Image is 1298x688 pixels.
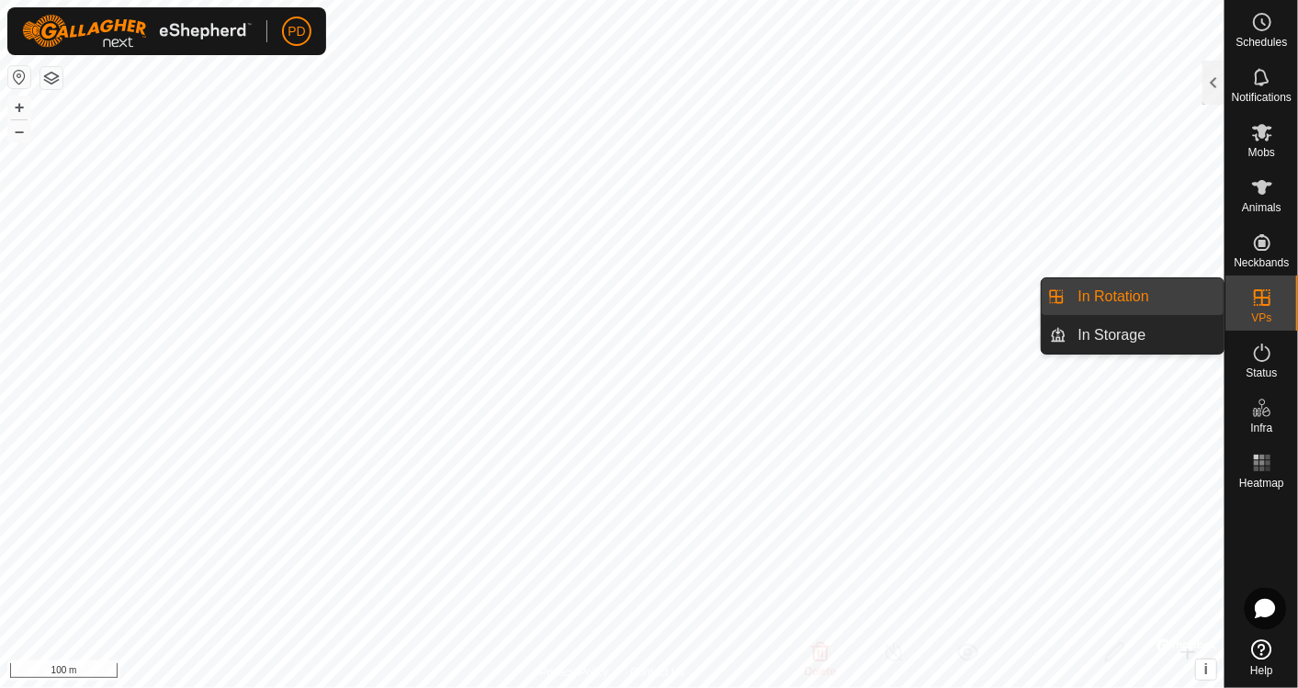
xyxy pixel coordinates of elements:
a: In Storage [1067,317,1225,354]
span: In Rotation [1078,286,1149,308]
button: Map Layers [40,67,62,89]
button: i [1196,660,1216,680]
a: Help [1225,632,1298,683]
li: In Storage [1042,317,1224,354]
img: Gallagher Logo [22,15,252,48]
span: Status [1246,367,1277,378]
span: Neckbands [1234,257,1289,268]
span: VPs [1251,312,1271,323]
button: + [8,96,30,118]
span: Mobs [1248,147,1275,158]
span: Schedules [1236,37,1287,48]
li: In Rotation [1042,278,1224,315]
span: Heatmap [1239,478,1284,489]
span: In Storage [1078,324,1146,346]
a: Contact Us [630,664,684,681]
span: Help [1250,665,1273,676]
span: Notifications [1232,92,1292,103]
a: In Rotation [1067,278,1225,315]
span: Animals [1242,202,1281,213]
span: i [1204,661,1208,677]
a: Privacy Policy [539,664,608,681]
button: Reset Map [8,66,30,88]
span: PD [288,22,305,41]
button: – [8,120,30,142]
span: Infra [1250,423,1272,434]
